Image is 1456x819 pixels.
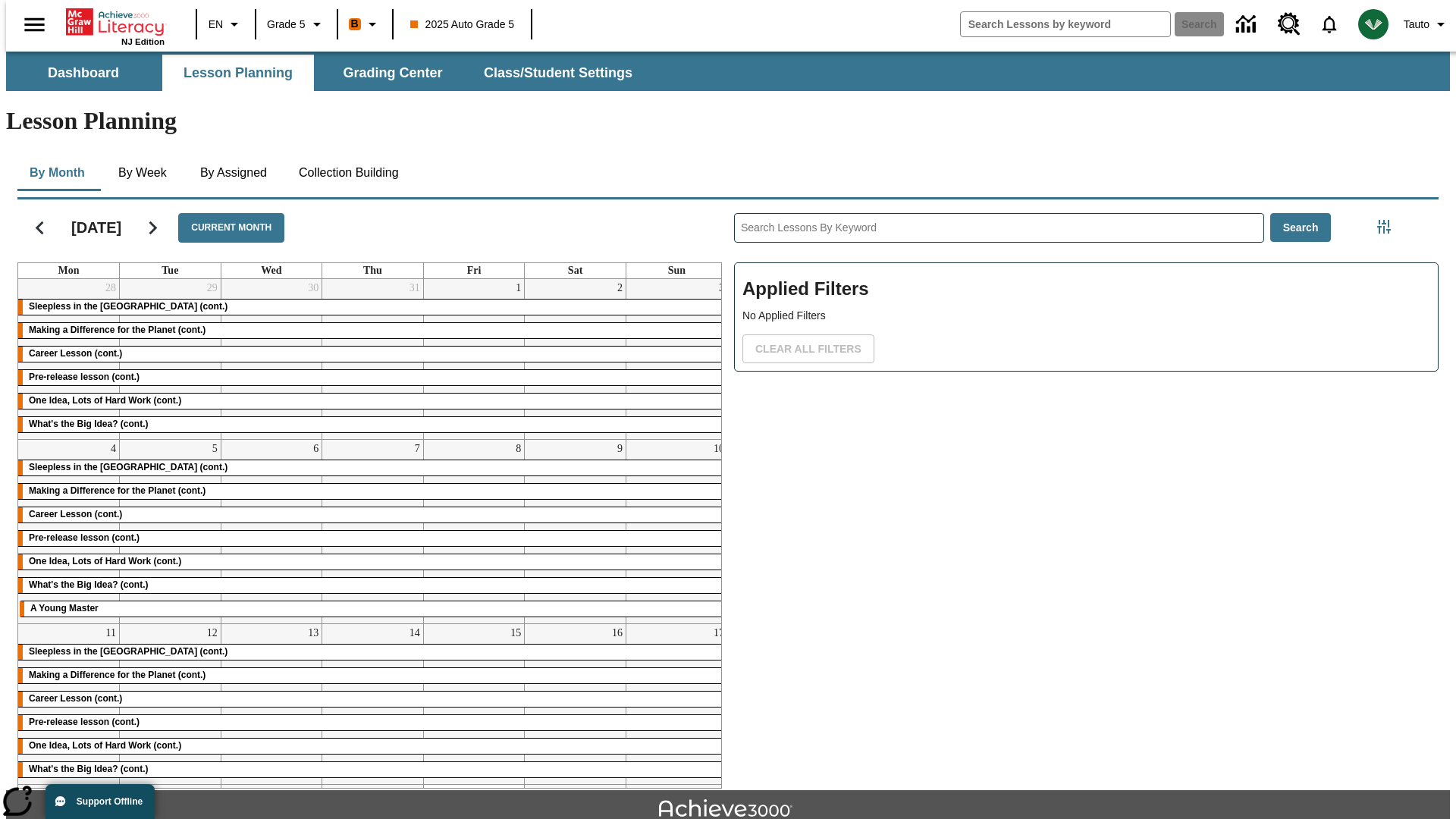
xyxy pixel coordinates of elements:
td: August 6, 2025 [221,439,322,623]
a: August 3, 2025 [716,279,727,297]
button: Collection Building [287,155,411,191]
a: August 11, 2025 [103,624,119,642]
td: August 14, 2025 [322,623,424,784]
div: What's the Big Idea? (cont.) [18,578,727,593]
a: July 29, 2025 [204,279,221,297]
span: Making a Difference for the Planet (cont.) [29,325,206,335]
div: SubNavbar [6,52,1450,91]
button: Select a new avatar [1349,5,1398,44]
a: August 4, 2025 [108,440,119,458]
a: August 22, 2025 [507,785,524,803]
input: search field [961,12,1170,36]
h2: Applied Filters [742,271,1430,308]
a: July 31, 2025 [406,279,423,297]
div: What's the Big Idea? (cont.) [18,762,727,777]
span: Career Lesson (cont.) [29,348,122,359]
a: Friday [464,263,485,278]
span: Pre-release lesson (cont.) [29,372,140,382]
span: Career Lesson (cont.) [29,509,122,519]
div: Career Lesson (cont.) [18,347,727,362]
a: August 23, 2025 [609,785,626,803]
button: Current Month [178,213,284,243]
td: July 28, 2025 [18,279,120,440]
a: August 12, 2025 [204,624,221,642]
span: B [351,14,359,33]
span: What's the Big Idea? (cont.) [29,579,149,590]
span: Pre-release lesson (cont.) [29,717,140,727]
td: July 30, 2025 [221,279,322,440]
button: Boost Class color is orange. Change class color [343,11,388,38]
button: Grade: Grade 5, Select a grade [261,11,332,38]
div: Sleepless in the Animal Kingdom (cont.) [18,460,727,475]
span: Making a Difference for the Planet (cont.) [29,485,206,496]
a: Notifications [1310,5,1349,44]
div: Home [66,5,165,46]
td: August 3, 2025 [626,279,727,440]
a: Wednesday [258,263,284,278]
span: Grade 5 [267,17,306,33]
a: August 24, 2025 [711,785,727,803]
a: August 7, 2025 [412,440,423,458]
a: August 15, 2025 [507,624,524,642]
span: Career Lesson (cont.) [29,693,122,704]
a: August 20, 2025 [305,785,322,803]
td: August 1, 2025 [423,279,525,440]
div: Making a Difference for the Planet (cont.) [18,323,727,338]
div: Pre-release lesson (cont.) [18,715,727,730]
a: August 16, 2025 [609,624,626,642]
a: August 9, 2025 [614,440,626,458]
td: August 8, 2025 [423,439,525,623]
button: Next [133,209,172,247]
div: Sleepless in the Animal Kingdom (cont.) [18,300,727,315]
span: A Young Master [30,603,99,613]
div: Pre-release lesson (cont.) [18,370,727,385]
a: Thursday [360,263,385,278]
td: August 4, 2025 [18,439,120,623]
a: August 6, 2025 [310,440,322,458]
div: SubNavbar [6,55,646,91]
div: One Idea, Lots of Hard Work (cont.) [18,739,727,754]
td: August 16, 2025 [525,623,626,784]
div: Search [722,193,1439,789]
div: One Idea, Lots of Hard Work (cont.) [18,394,727,409]
td: August 10, 2025 [626,439,727,623]
span: Making a Difference for the Planet (cont.) [29,670,206,680]
a: August 17, 2025 [711,624,727,642]
img: avatar image [1358,9,1389,39]
h2: [DATE] [71,218,121,237]
span: Sleepless in the Animal Kingdom (cont.) [29,301,227,312]
button: Support Offline [45,784,155,819]
button: Class/Student Settings [472,55,645,91]
button: By Assigned [188,155,279,191]
span: 2025 Auto Grade 5 [410,17,515,33]
div: Making a Difference for the Planet (cont.) [18,668,727,683]
a: Data Center [1227,4,1269,45]
button: Profile/Settings [1398,11,1456,38]
a: August 14, 2025 [406,624,423,642]
a: Resource Center, Will open in new tab [1269,4,1310,45]
span: EN [209,17,223,33]
a: August 1, 2025 [513,279,524,297]
span: What's the Big Idea? (cont.) [29,419,149,429]
div: Making a Difference for the Planet (cont.) [18,484,727,499]
a: Tuesday [158,263,181,278]
td: August 9, 2025 [525,439,626,623]
div: Applied Filters [734,262,1439,372]
button: Grading Center [317,55,469,91]
a: July 30, 2025 [305,279,322,297]
input: Search Lessons By Keyword [735,214,1263,242]
td: August 13, 2025 [221,623,322,784]
div: Calendar [5,193,722,789]
button: Search [1270,213,1332,243]
button: Lesson Planning [162,55,314,91]
span: One Idea, Lots of Hard Work (cont.) [29,556,181,566]
td: August 15, 2025 [423,623,525,784]
td: August 12, 2025 [120,623,221,784]
a: August 8, 2025 [513,440,524,458]
td: July 31, 2025 [322,279,424,440]
td: August 11, 2025 [18,623,120,784]
a: August 21, 2025 [406,785,423,803]
button: Filters Side menu [1369,212,1399,242]
span: NJ Edition [121,37,165,46]
a: Saturday [565,263,585,278]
